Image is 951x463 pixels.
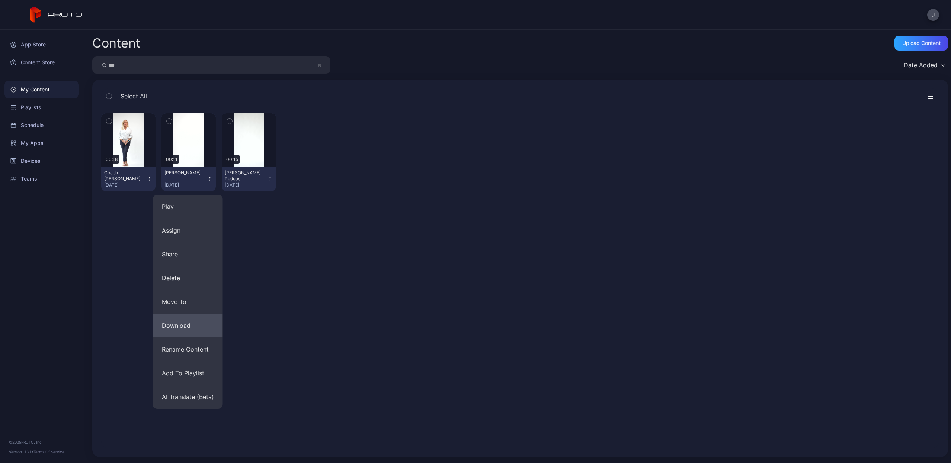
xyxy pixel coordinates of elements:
button: [PERSON_NAME] Podcast[DATE] [222,167,276,191]
button: Assign [153,218,223,242]
div: Upload Content [902,40,941,46]
button: Download [153,314,223,337]
div: © 2025 PROTO, Inc. [9,439,74,445]
button: [PERSON_NAME][DATE] [161,167,216,191]
a: Devices [4,152,79,170]
a: Playlists [4,98,79,116]
div: Wen Zhang [164,170,205,176]
a: My Apps [4,134,79,152]
a: Teams [4,170,79,188]
div: Date Added [904,61,938,69]
a: Terms Of Service [33,450,64,454]
div: [DATE] [164,182,207,188]
button: Share [153,242,223,266]
div: Wendy Podcast [225,170,266,182]
button: J [927,9,939,21]
button: Move To [153,290,223,314]
button: Add To Playlist [153,361,223,385]
div: Content [92,37,140,49]
a: App Store [4,36,79,54]
button: Coach [PERSON_NAME][DATE] [101,167,156,191]
a: Content Store [4,54,79,71]
button: Date Added [900,56,948,74]
div: [DATE] [225,182,267,188]
span: Select All [121,92,147,101]
span: Version 1.13.1 • [9,450,33,454]
button: Play [153,195,223,218]
div: Coach Wendy [104,170,145,182]
div: [DATE] [104,182,147,188]
a: Schedule [4,116,79,134]
a: My Content [4,81,79,98]
button: Rename Content [153,337,223,361]
button: AI Translate (Beta) [153,385,223,409]
button: Delete [153,266,223,290]
button: Upload Content [894,36,948,51]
